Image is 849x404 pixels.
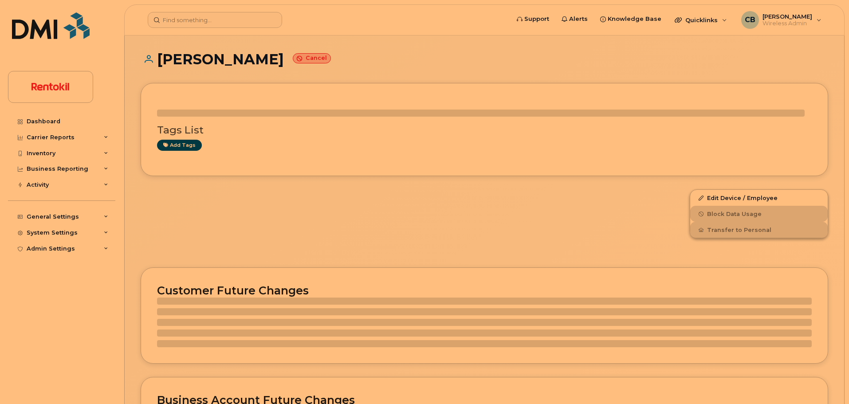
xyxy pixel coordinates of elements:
a: Edit Device / Employee [690,190,828,206]
h1: [PERSON_NAME] [141,51,828,67]
a: Add tags [157,140,202,151]
small: Cancel [293,53,331,63]
button: Transfer to Personal [690,222,828,238]
button: Block Data Usage [690,206,828,222]
h2: Customer Future Changes [157,284,812,297]
h3: Tags List [157,125,812,136]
